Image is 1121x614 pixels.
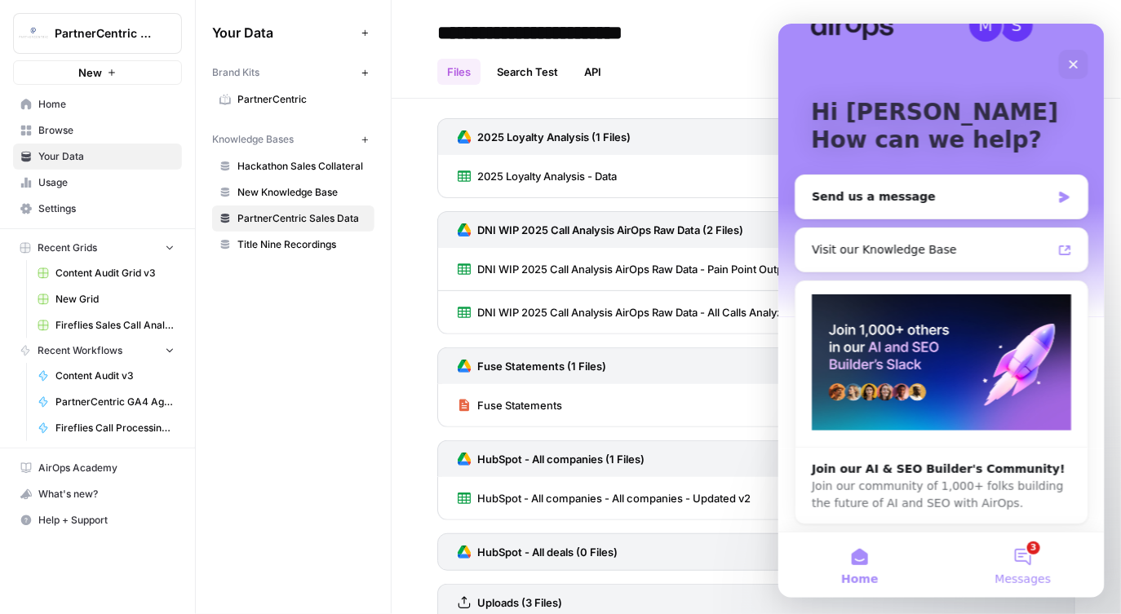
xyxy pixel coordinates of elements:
[212,132,294,147] span: Knowledge Bases
[13,60,182,85] button: New
[458,534,618,570] a: HubSpot - All deals (0 Files)
[477,222,743,238] h3: DNI WIP 2025 Call Analysis AirOps Raw Data (2 Files)
[212,232,374,258] a: Title Nine Recordings
[16,151,310,196] div: Send us a message
[13,338,182,363] button: Recent Workflows
[458,477,751,519] a: HubSpot - All companies - All companies - Updated v2
[458,212,743,248] a: DNI WIP 2025 Call Analysis AirOps Raw Data (2 Files)
[237,92,367,107] span: PartnerCentric
[38,241,97,255] span: Recent Grids
[30,286,182,312] a: New Grid
[78,64,102,81] span: New
[24,211,303,241] a: Visit our Knowledge Base
[458,119,631,155] a: 2025 Loyalty Analysis (1 Files)
[458,248,793,290] a: DNI WIP 2025 Call Analysis AirOps Raw Data - Pain Point Output
[13,170,182,196] a: Usage
[38,97,175,112] span: Home
[458,441,645,477] a: HubSpot - All companies (1 Files)
[13,196,182,222] a: Settings
[55,369,175,383] span: Content Audit v3
[477,304,795,320] span: DNI WIP 2025 Call Analysis AirOps Raw Data - All Calls Analyzed
[458,348,606,384] a: Fuse Statements (1 Files)
[778,24,1105,598] iframe: Intercom live chat
[163,509,326,574] button: Messages
[55,318,175,333] span: Fireflies Sales Call Analysis For CS
[33,165,272,182] div: Send us a message
[477,358,606,374] h3: Fuse Statements (1 Files)
[281,26,310,55] div: Close
[212,23,355,42] span: Your Data
[212,179,374,205] a: New Knowledge Base
[477,397,562,413] span: Fuse Statements
[30,312,182,338] a: Fireflies Sales Call Analysis For CS
[477,451,645,467] h3: HubSpot - All companies (1 Files)
[437,59,481,85] a: Files
[19,19,48,48] img: PartnerCentric Sales Tools Logo
[458,291,795,334] a: DNI WIP 2025 Call Analysis AirOps Raw Data - All Calls Analyzed
[13,455,182,481] a: AirOps Academy
[458,384,562,426] a: Fuse Statements
[55,266,175,280] span: Content Audit Grid v3
[13,236,182,260] button: Recent Grids
[55,292,175,307] span: New Grid
[212,153,374,179] a: Hackathon Sales Collateral
[17,424,309,501] div: Join our AI & SEO Builder's Community!Join our community of 1,000+ folks building the future of A...
[14,482,181,506] div: What's new?
[212,205,374,232] a: PartnerCentric Sales Data
[458,155,617,197] a: 2025 Loyalty Analysis - Data
[33,75,294,103] p: Hi [PERSON_NAME]
[477,594,562,611] h3: Uploads (3 Files)
[30,363,182,389] a: Content Audit v3
[33,437,293,454] div: Join our AI & SEO Builder's Community!
[237,237,367,252] span: Title Nine Recordings
[212,65,259,80] span: Brand Kits
[30,389,182,415] a: PartnerCentric GA4 Agent - Leads - SQLs
[13,13,182,54] button: Workspace: PartnerCentric Sales Tools
[38,201,175,216] span: Settings
[33,103,294,130] p: How can we help?
[574,59,611,85] a: API
[477,129,631,145] h3: 2025 Loyalty Analysis (1 Files)
[212,86,374,113] a: PartnerCentric
[38,123,175,138] span: Browse
[237,211,367,226] span: PartnerCentric Sales Data
[237,185,367,200] span: New Knowledge Base
[30,415,182,441] a: Fireflies Call Processing for CS
[477,168,617,184] span: 2025 Loyalty Analysis - Data
[217,550,273,561] span: Messages
[13,507,182,533] button: Help + Support
[63,550,100,561] span: Home
[477,261,793,277] span: DNI WIP 2025 Call Analysis AirOps Raw Data - Pain Point Output
[38,461,175,475] span: AirOps Academy
[477,490,751,506] span: HubSpot - All companies - All companies - Updated v2
[13,144,182,170] a: Your Data
[30,260,182,286] a: Content Audit Grid v3
[38,343,122,358] span: Recent Workflows
[55,395,175,409] span: PartnerCentric GA4 Agent - Leads - SQLs
[33,218,273,235] div: Visit our Knowledge Base
[13,91,182,117] a: Home
[38,149,175,164] span: Your Data
[38,513,175,528] span: Help + Support
[477,544,618,560] h3: HubSpot - All deals (0 Files)
[55,25,153,42] span: PartnerCentric Sales Tools
[487,59,568,85] a: Search Test
[55,421,175,435] span: Fireflies Call Processing for CS
[237,159,367,174] span: Hackathon Sales Collateral
[38,175,175,190] span: Usage
[13,481,182,507] button: What's new?
[13,117,182,144] a: Browse
[33,456,285,486] span: Join our community of 1,000+ folks building the future of AI and SEO with AirOps.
